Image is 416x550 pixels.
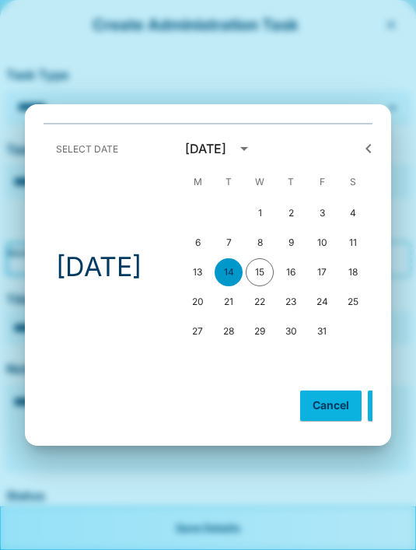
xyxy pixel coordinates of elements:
button: 1 [246,199,274,227]
button: 9 [277,229,305,257]
button: 28 [215,317,243,345]
button: 2 [277,199,305,227]
span: Friday [308,166,336,198]
button: 14 [215,258,243,286]
button: 24 [308,288,336,316]
button: 17 [308,258,336,286]
button: 4 [339,199,367,227]
button: 25 [339,288,367,316]
button: 16 [277,258,305,286]
button: 26 [370,288,398,316]
button: 27 [184,317,211,345]
span: Tuesday [215,166,243,198]
button: 5 [370,199,398,227]
button: 12 [370,229,398,257]
div: [DATE] [185,139,226,158]
button: 22 [246,288,274,316]
button: Previous month [353,133,384,164]
button: 7 [215,229,243,257]
button: 6 [184,229,211,257]
span: Sunday [370,166,398,198]
button: 13 [184,258,211,286]
button: 20 [184,288,211,316]
span: Wednesday [246,166,274,198]
button: Cancel [300,391,362,420]
button: 19 [370,258,398,286]
button: 30 [277,317,305,345]
h4: [DATE] [56,250,142,283]
button: 11 [339,229,367,257]
button: 18 [339,258,367,286]
button: 31 [308,317,336,345]
button: OK [368,391,409,420]
span: Select date [56,137,118,162]
button: 23 [277,288,305,316]
span: Monday [184,166,211,198]
button: 29 [246,317,274,345]
span: Thursday [277,166,305,198]
button: 3 [308,199,336,227]
span: Saturday [339,166,367,198]
button: calendar view is open, switch to year view [231,135,257,162]
button: 10 [308,229,336,257]
button: 21 [215,288,243,316]
button: 8 [246,229,274,257]
button: 15 [246,258,274,286]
